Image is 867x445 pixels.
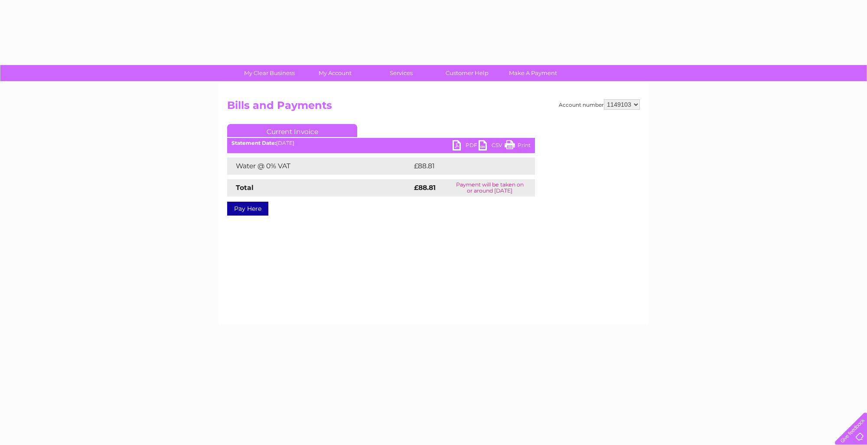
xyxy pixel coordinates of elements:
[505,140,531,153] a: Print
[236,183,254,192] strong: Total
[231,140,276,146] b: Statement Date:
[414,183,436,192] strong: £88.81
[453,140,479,153] a: PDF
[444,179,535,196] td: Payment will be taken on or around [DATE]
[365,65,437,81] a: Services
[431,65,503,81] a: Customer Help
[227,124,357,137] a: Current Invoice
[227,140,535,146] div: [DATE]
[559,99,640,110] div: Account number
[412,157,517,175] td: £88.81
[234,65,305,81] a: My Clear Business
[227,202,268,216] a: Pay Here
[227,99,640,116] h2: Bills and Payments
[227,157,412,175] td: Water @ 0% VAT
[497,65,569,81] a: Make A Payment
[479,140,505,153] a: CSV
[300,65,371,81] a: My Account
